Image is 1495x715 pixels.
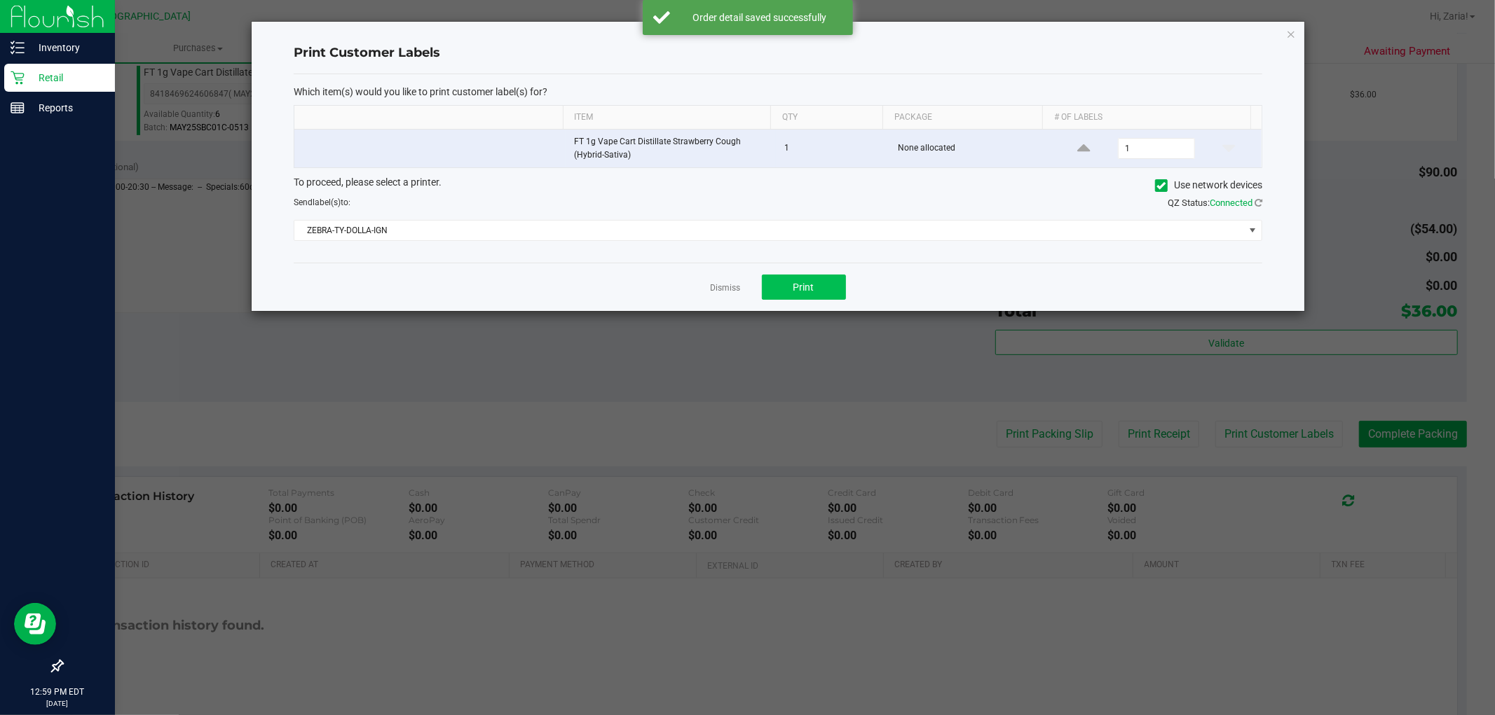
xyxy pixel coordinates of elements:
[6,686,109,698] p: 12:59 PM EDT
[1168,197,1262,208] span: QZ Status:
[1042,106,1250,130] th: # of labels
[711,282,741,294] a: Dismiss
[313,197,341,207] span: label(s)
[11,101,25,115] inline-svg: Reports
[889,130,1051,167] td: None allocated
[793,282,814,293] span: Print
[1210,197,1252,208] span: Connected
[6,698,109,709] p: [DATE]
[283,175,1273,196] div: To proceed, please select a printer.
[776,130,889,167] td: 1
[14,603,56,645] iframe: Resource center
[25,69,109,86] p: Retail
[294,221,1244,240] span: ZEBRA-TY-DOLLA-IGN
[770,106,882,130] th: Qty
[882,106,1042,130] th: Package
[1155,178,1262,193] label: Use network devices
[11,71,25,85] inline-svg: Retail
[566,130,776,167] td: FT 1g Vape Cart Distillate Strawberry Cough (Hybrid-Sativa)
[25,39,109,56] p: Inventory
[294,197,350,207] span: Send to:
[678,11,842,25] div: Order detail saved successfully
[294,85,1262,98] p: Which item(s) would you like to print customer label(s) for?
[11,41,25,55] inline-svg: Inventory
[563,106,770,130] th: Item
[294,44,1262,62] h4: Print Customer Labels
[25,99,109,116] p: Reports
[762,275,846,300] button: Print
